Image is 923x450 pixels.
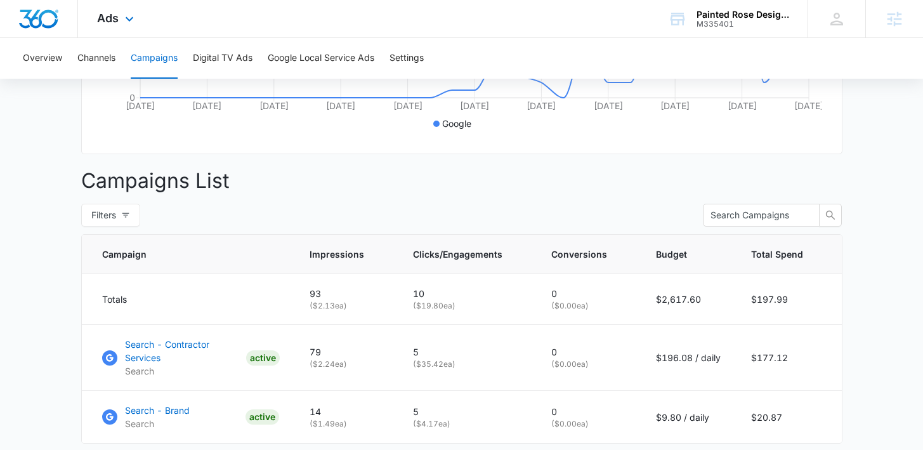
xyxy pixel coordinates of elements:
p: ( $4.17 ea) [413,418,521,430]
span: Ads [97,11,119,25]
p: $196.08 / daily [656,351,721,364]
p: Google [442,117,471,130]
span: search [820,210,841,220]
img: Google Ads [102,350,117,366]
p: 5 [413,345,521,359]
img: tab_domain_overview_orange.svg [34,74,44,84]
span: Campaign [102,248,261,261]
button: Overview [23,38,62,79]
input: Search Campaigns [710,208,802,222]
img: logo_orange.svg [20,20,30,30]
button: Channels [77,38,115,79]
tspan: [DATE] [727,100,756,111]
p: 93 [310,287,383,300]
p: $2,617.60 [656,293,721,306]
p: Search - Contractor Services [125,338,241,364]
p: 0 [551,405,625,418]
tspan: 0 [129,92,135,103]
button: Google Local Service Ads [268,38,374,79]
p: Search - Brand [125,404,190,417]
tspan: [DATE] [126,100,155,111]
span: Clicks/Engagements [413,248,502,261]
div: Keywords by Traffic [140,75,214,83]
span: Impressions [310,248,364,261]
div: Domain Overview [48,75,114,83]
tspan: [DATE] [794,100,823,111]
p: ( $0.00 ea) [551,300,625,312]
p: ( $35.42 ea) [413,359,521,370]
img: tab_keywords_by_traffic_grey.svg [126,74,136,84]
tspan: [DATE] [259,100,288,111]
div: ACTIVE [246,350,280,366]
div: v 4.0.25 [36,20,62,30]
p: 0 [551,345,625,359]
span: Conversions [551,248,607,261]
td: $177.12 [736,325,842,391]
p: ( $0.00 ea) [551,359,625,370]
button: Settings [389,38,424,79]
span: Budget [656,248,702,261]
p: 79 [310,345,383,359]
a: Google AdsSearch - BrandSearchACTIVE [102,404,279,430]
button: search [819,204,842,227]
tspan: [DATE] [660,100,690,111]
p: 14 [310,405,383,418]
p: $9.80 / daily [656,411,721,424]
div: ACTIVE [245,409,279,425]
span: Filters [91,208,116,222]
td: $20.87 [736,391,842,444]
p: ( $1.49 ea) [310,418,383,430]
span: Total Spend [751,248,803,261]
p: ( $0.00 ea) [551,418,625,430]
p: ( $19.80 ea) [413,300,521,312]
img: Google Ads [102,409,117,425]
p: ( $2.24 ea) [310,359,383,370]
p: 5 [413,405,521,418]
tspan: [DATE] [393,100,422,111]
p: 10 [413,287,521,300]
button: Digital TV Ads [193,38,252,79]
a: Google AdsSearch - Contractor ServicesSearchACTIVE [102,338,279,378]
button: Filters [81,204,140,227]
p: ( $2.13 ea) [310,300,383,312]
p: 0 [551,287,625,300]
div: account name [697,10,789,20]
td: $197.99 [736,274,842,325]
div: Totals [102,293,279,306]
tspan: [DATE] [192,100,221,111]
tspan: [DATE] [460,100,489,111]
button: Campaigns [131,38,178,79]
tspan: [DATE] [593,100,622,111]
div: Domain: [DOMAIN_NAME] [33,33,140,43]
p: Search [125,417,190,430]
img: website_grey.svg [20,33,30,43]
div: account id [697,20,789,29]
tspan: [DATE] [326,100,355,111]
tspan: [DATE] [527,100,556,111]
p: Search [125,364,241,378]
p: Campaigns List [81,166,842,196]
